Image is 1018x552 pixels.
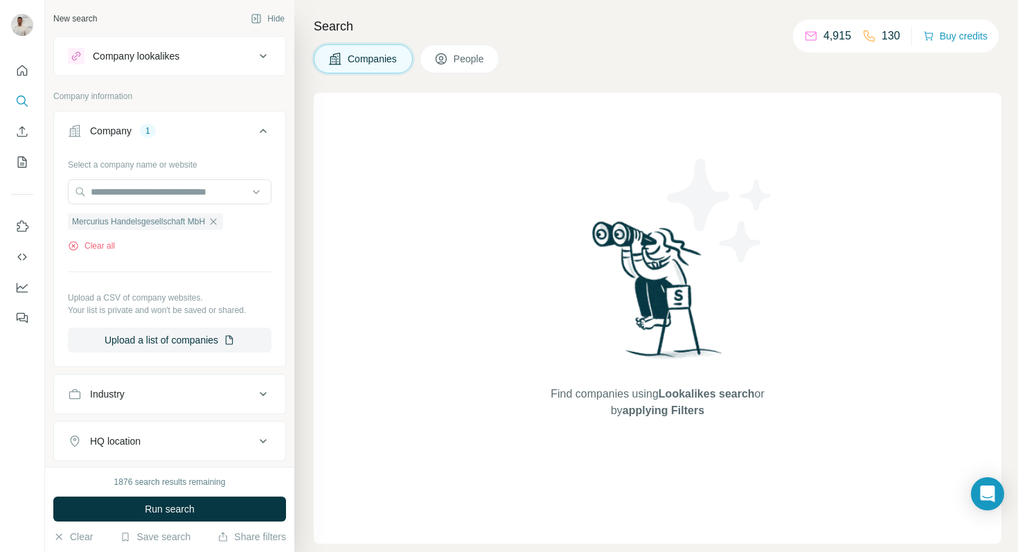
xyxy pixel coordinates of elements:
span: Lookalikes search [659,388,755,400]
button: Search [11,89,33,114]
button: Buy credits [923,26,988,46]
img: Avatar [11,14,33,36]
p: Your list is private and won't be saved or shared. [68,304,271,317]
button: Clear [53,530,93,544]
div: Open Intercom Messenger [971,477,1004,510]
div: Select a company name or website [68,153,271,171]
p: Upload a CSV of company websites. [68,292,271,304]
button: Use Surfe API [11,244,33,269]
button: Share filters [217,530,286,544]
button: Dashboard [11,275,33,300]
button: Feedback [11,305,33,330]
div: New search [53,12,97,25]
button: Run search [53,497,286,522]
img: Surfe Illustration - Stars [658,148,783,273]
p: 4,915 [823,28,851,44]
span: applying Filters [623,404,704,416]
button: Quick start [11,58,33,83]
button: HQ location [54,425,285,458]
p: 130 [882,28,900,44]
span: Companies [348,52,398,66]
img: Surfe Illustration - Woman searching with binoculars [586,217,730,372]
div: 1876 search results remaining [114,476,226,488]
button: Industry [54,377,285,411]
div: 1 [140,125,156,137]
p: Company information [53,90,286,103]
h4: Search [314,17,1001,36]
button: Use Surfe on LinkedIn [11,214,33,239]
button: Hide [241,8,294,29]
div: HQ location [90,434,141,448]
button: Clear all [68,240,115,252]
button: Enrich CSV [11,119,33,144]
div: Company [90,124,132,138]
button: Save search [120,530,190,544]
button: Upload a list of companies [68,328,271,353]
div: Company lookalikes [93,49,179,63]
button: Company1 [54,114,285,153]
span: Mercurius Handelsgesellschaft MbH [72,215,205,228]
button: My lists [11,150,33,175]
span: Find companies using or by [546,386,768,419]
span: People [454,52,485,66]
span: Run search [145,502,195,516]
button: Company lookalikes [54,39,285,73]
div: Industry [90,387,125,401]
